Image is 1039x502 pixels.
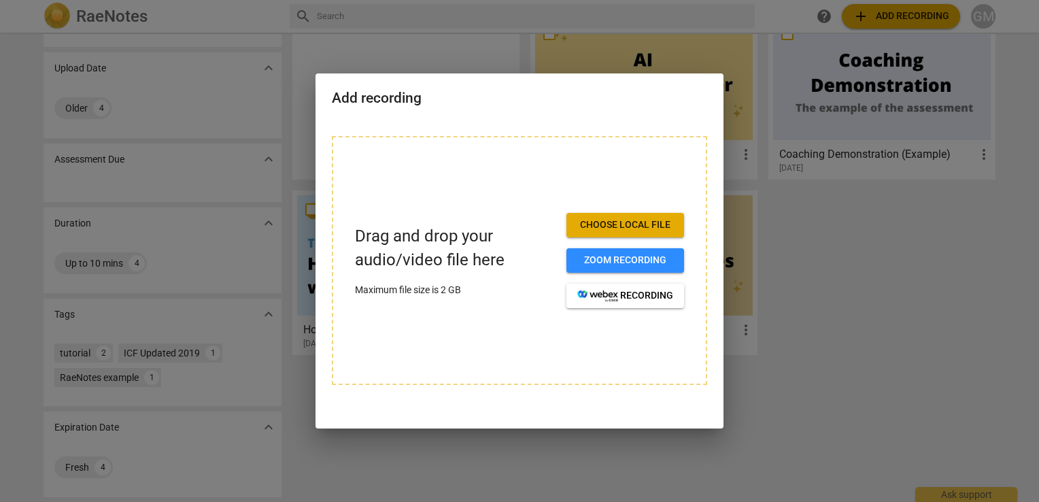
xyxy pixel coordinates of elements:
p: Drag and drop your audio/video file here [355,224,556,272]
span: Choose local file [577,218,673,232]
h2: Add recording [332,90,707,107]
p: Maximum file size is 2 GB [355,283,556,297]
span: recording [577,289,673,303]
span: Zoom recording [577,254,673,267]
button: recording [566,284,684,308]
button: Zoom recording [566,248,684,273]
button: Choose local file [566,213,684,237]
